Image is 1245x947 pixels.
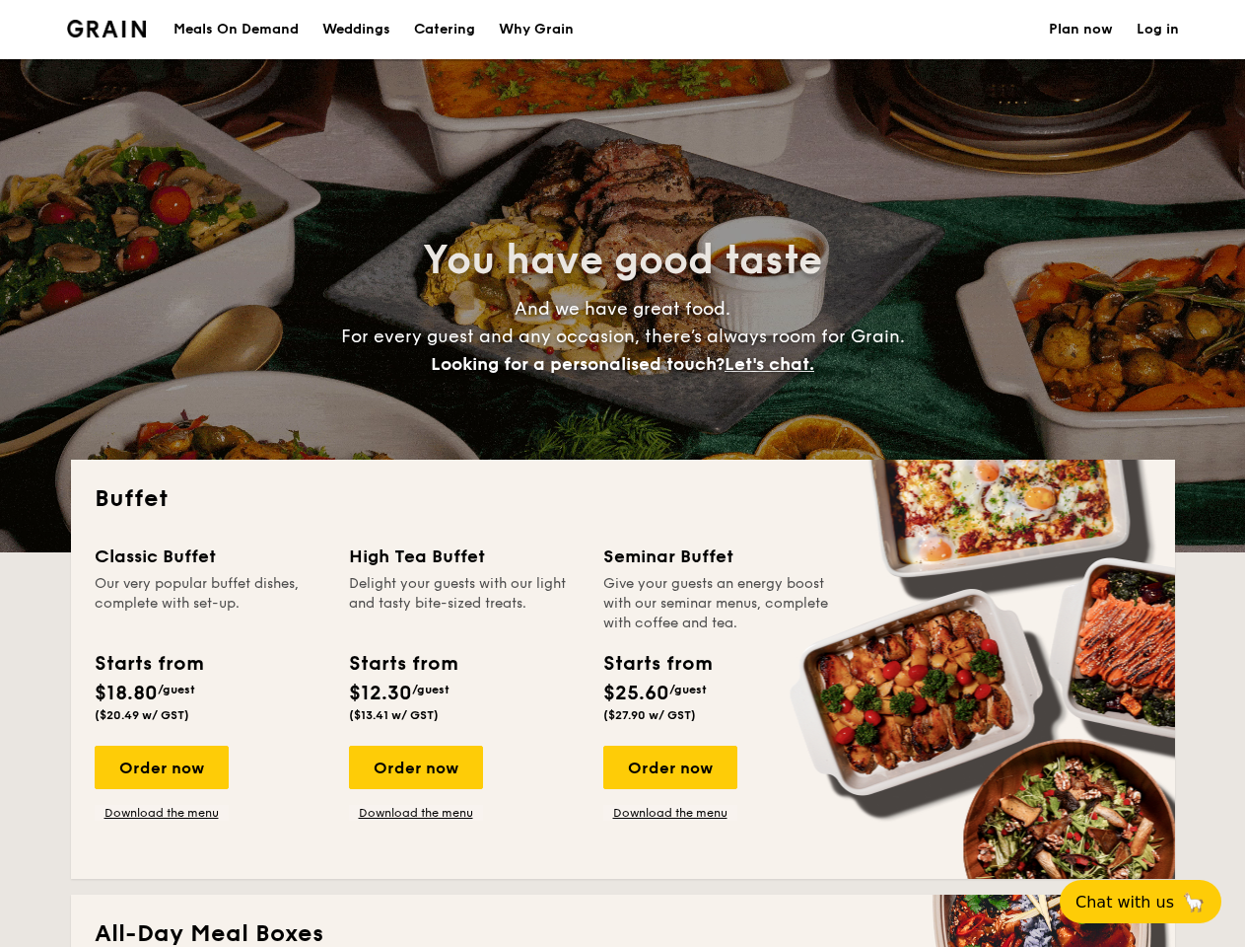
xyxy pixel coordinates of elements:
span: Let's chat. [725,353,814,375]
span: /guest [412,683,450,696]
a: Download the menu [95,805,229,821]
span: $25.60 [603,682,669,705]
span: ($13.41 w/ GST) [349,708,439,722]
div: Starts from [603,649,711,679]
div: Delight your guests with our light and tasty bite-sized treats. [349,574,580,633]
div: Order now [95,746,229,789]
span: $18.80 [95,682,158,705]
div: Starts from [349,649,456,679]
div: Give your guests an energy boost with our seminar menus, complete with coffee and tea. [603,574,834,633]
span: ($27.90 w/ GST) [603,708,696,722]
span: $12.30 [349,682,412,705]
div: Classic Buffet [95,543,325,570]
span: And we have great food. For every guest and any occasion, there’s always room for Grain. [341,298,905,375]
span: Looking for a personalised touch? [431,353,725,375]
div: High Tea Buffet [349,543,580,570]
span: /guest [669,683,707,696]
img: Grain [67,20,147,37]
a: Download the menu [349,805,483,821]
span: 🦙 [1182,891,1206,913]
div: Starts from [95,649,202,679]
a: Logotype [67,20,147,37]
span: /guest [158,683,195,696]
a: Download the menu [603,805,737,821]
span: You have good taste [423,237,822,284]
h2: Buffet [95,483,1151,515]
span: Chat with us [1075,893,1174,911]
span: ($20.49 w/ GST) [95,708,189,722]
div: Our very popular buffet dishes, complete with set-up. [95,574,325,633]
button: Chat with us🦙 [1060,880,1221,923]
div: Order now [603,746,737,789]
div: Order now [349,746,483,789]
div: Seminar Buffet [603,543,834,570]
